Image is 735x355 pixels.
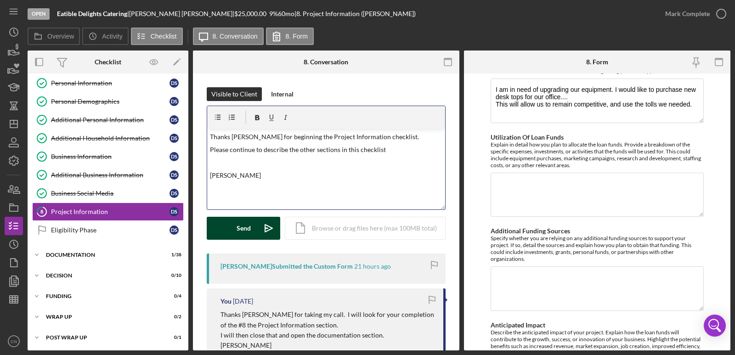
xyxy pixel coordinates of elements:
p: Thanks [PERSON_NAME] for taking my call. I will look for your completion of the #8 the Project In... [220,310,434,330]
p: Please continue to describe the other sections in this checklist [210,145,443,155]
a: Business InformationDS [32,147,184,166]
div: Decision [46,273,158,278]
button: Send [207,217,280,240]
div: Additional Personal Information [51,116,170,124]
button: CN [5,332,23,350]
a: Personal DemographicsDS [32,92,184,111]
label: 8. Form [286,33,308,40]
label: Checklist [151,33,177,40]
div: Additional Household Information [51,135,170,142]
div: Checklist [95,58,121,66]
div: Open [28,8,50,20]
div: D S [170,225,179,235]
div: Mark Complete [665,5,710,23]
div: 8. Form [586,58,608,66]
div: D S [170,115,179,124]
label: Anticipated Impact [491,321,545,329]
div: Project Information [51,208,170,215]
button: Activity [82,28,128,45]
time: 2025-07-31 19:13 [233,298,253,305]
a: Additional Household InformationDS [32,129,184,147]
label: Utilization Of Loan Funds [491,133,564,141]
div: Open Intercom Messenger [704,315,726,337]
div: 1 / 38 [165,252,181,258]
label: 8. Conversation [213,33,258,40]
a: 8Project InformationDS [32,203,184,221]
div: D S [170,134,179,143]
button: 8. Form [266,28,314,45]
div: D S [170,97,179,106]
label: Additional Funding Sources [491,227,570,235]
div: Send [237,217,251,240]
button: Visible to Client [207,87,262,101]
div: Wrap up [46,314,158,320]
b: Eatible Delights Catering [57,10,127,17]
div: D S [170,189,179,198]
a: Eligibility PhaseDS [32,221,184,239]
div: Funding [46,293,158,299]
div: Eligibility Phase [51,226,170,234]
div: Explain in detail how you plan to allocate the loan funds. Provide a breakdown of the specific ex... [491,141,704,169]
tspan: 8 [40,208,43,214]
div: 9 % [269,10,278,17]
div: You [220,298,232,305]
div: 8. Conversation [304,58,348,66]
div: 0 / 4 [165,293,181,299]
div: | 8. Project Information ([PERSON_NAME]) [294,10,416,17]
div: 0 / 1 [165,335,181,340]
label: Activity [102,33,122,40]
div: D S [170,152,179,161]
textarea: I am in need of upgrading our equipment. I would like to purchase new desk tops for our office...... [491,79,704,123]
a: Business Social MediaDS [32,184,184,203]
div: Business Information [51,153,170,160]
button: Internal [266,87,298,101]
div: Personal Information [51,79,170,87]
button: Checklist [131,28,183,45]
p: Thanks [PERSON_NAME] for beginning the Project Information checklist. [210,132,443,142]
div: | [57,10,129,17]
p: I will then close that and open the documentation section. [220,330,434,340]
div: 0 / 10 [165,273,181,278]
div: Internal [271,87,294,101]
div: Post Wrap Up [46,335,158,340]
a: Personal InformationDS [32,74,184,92]
p: [PERSON_NAME] [220,340,434,350]
div: Additional Business Information [51,171,170,179]
div: $25,000.00 [234,10,269,17]
button: Mark Complete [656,5,730,23]
time: 2025-08-12 22:29 [354,263,391,270]
button: Overview [28,28,80,45]
div: Visible to Client [211,87,257,101]
a: Additional Business InformationDS [32,166,184,184]
label: Overview [47,33,74,40]
a: Additional Personal InformationDS [32,111,184,129]
div: D S [170,207,179,216]
div: Documentation [46,252,158,258]
div: Specify whether you are relying on any additional funding sources to support your project. If so,... [491,235,704,262]
div: 60 mo [278,10,294,17]
div: [PERSON_NAME] [PERSON_NAME] | [129,10,234,17]
text: CN [11,339,17,344]
div: 0 / 2 [165,314,181,320]
div: [PERSON_NAME] Submitted the Custom Form [220,263,353,270]
button: 8. Conversation [193,28,264,45]
div: Business Social Media [51,190,170,197]
div: D S [170,170,179,180]
div: Personal Demographics [51,98,170,105]
div: D S [170,79,179,88]
p: [PERSON_NAME] [210,170,443,180]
